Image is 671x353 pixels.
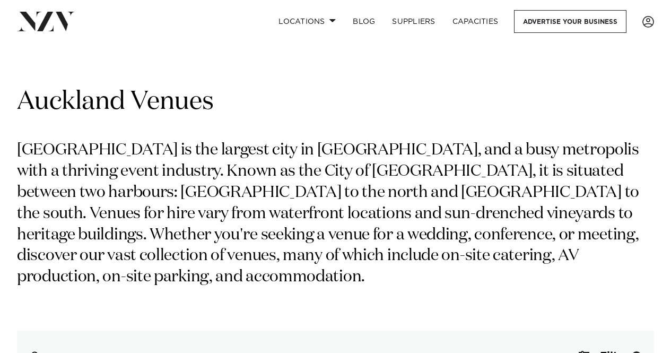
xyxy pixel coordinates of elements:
a: SUPPLIERS [384,10,443,33]
a: Capacities [444,10,507,33]
a: Advertise your business [514,10,626,33]
p: [GEOGRAPHIC_DATA] is the largest city in [GEOGRAPHIC_DATA], and a busy metropolis with a thriving... [17,140,654,288]
img: nzv-logo.png [17,12,75,31]
h1: Auckland Venues [17,85,654,119]
a: BLOG [344,10,384,33]
a: Locations [270,10,344,33]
